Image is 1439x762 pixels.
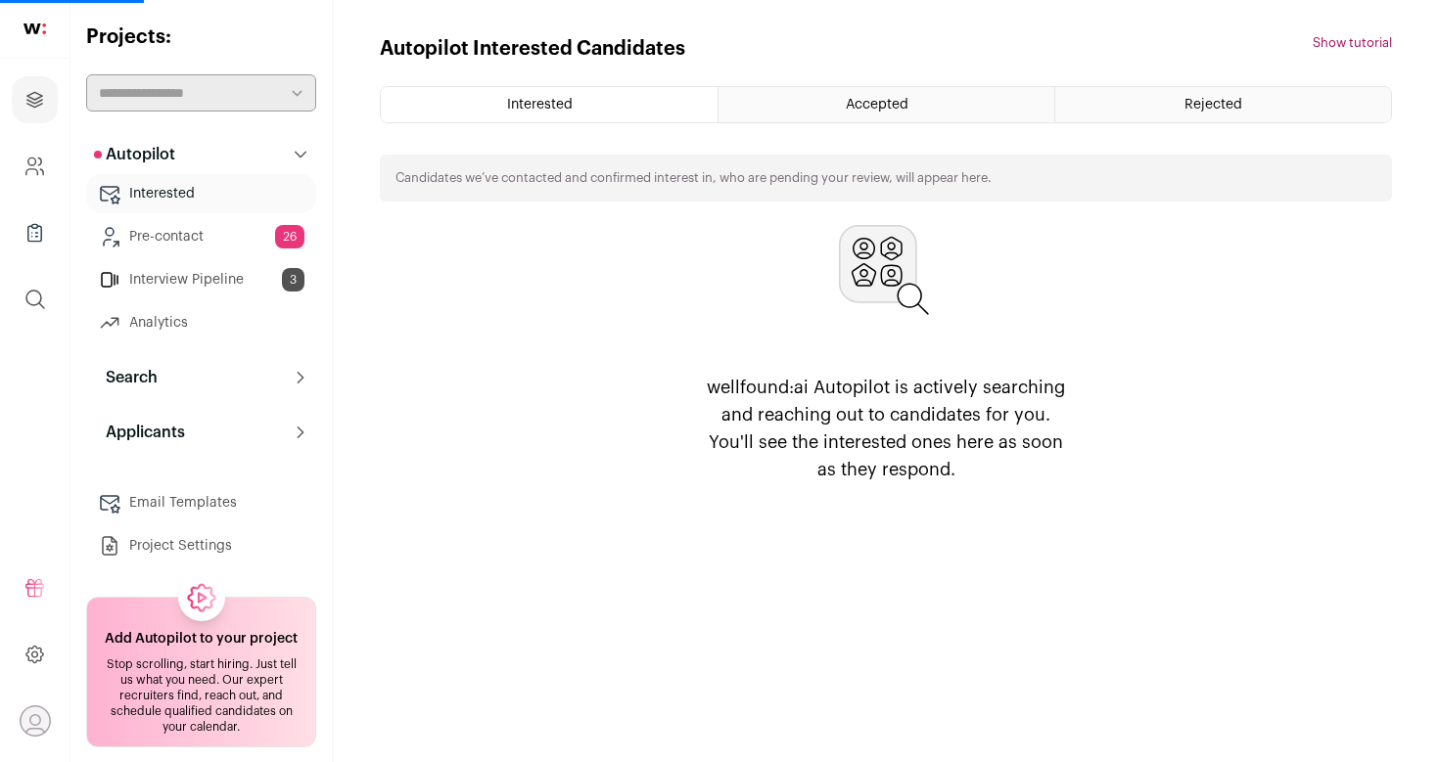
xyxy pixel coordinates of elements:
p: Search [94,366,158,389]
a: Interested [86,174,316,213]
p: Autopilot [94,143,175,166]
div: Stop scrolling, start hiring. Just tell us what you need. Our expert recruiters find, reach out, ... [99,656,303,735]
a: Company Lists [12,209,58,256]
span: Rejected [1184,98,1242,112]
h2: Add Autopilot to your project [105,629,298,649]
p: wellfound:ai Autopilot is actively searching and reaching out to candidates for you. You'll see t... [698,374,1074,483]
button: Search [86,358,316,397]
a: Email Templates [86,483,316,522]
a: Interview Pipeline3 [86,260,316,299]
a: Pre-contact26 [86,217,316,256]
a: Projects [12,76,58,123]
a: Analytics [86,303,316,342]
a: Rejected [1055,87,1391,122]
span: 26 [275,225,304,248]
a: Add Autopilot to your project Stop scrolling, start hiring. Just tell us what you need. Our exper... [86,597,316,747]
button: Open dropdown [20,705,51,737]
button: Applicants [86,413,316,452]
h1: Autopilot Interested Candidates [380,35,685,63]
p: Candidates we’ve contacted and confirmed interest in, who are pending your review, will appear here. [395,170,992,186]
span: 3 [282,268,304,291]
p: Applicants [94,421,185,444]
button: Autopilot [86,135,316,174]
span: Accepted [846,98,908,112]
img: wellfound-shorthand-0d5821cbd27db2630d0214b213865d53afaa358527fdda9d0ea32b1df1b89c2c.svg [23,23,46,34]
a: Accepted [719,87,1054,122]
a: Project Settings [86,526,316,565]
h2: Projects: [86,23,316,51]
span: Interested [507,98,573,112]
a: Company and ATS Settings [12,143,58,190]
button: Show tutorial [1313,35,1392,51]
